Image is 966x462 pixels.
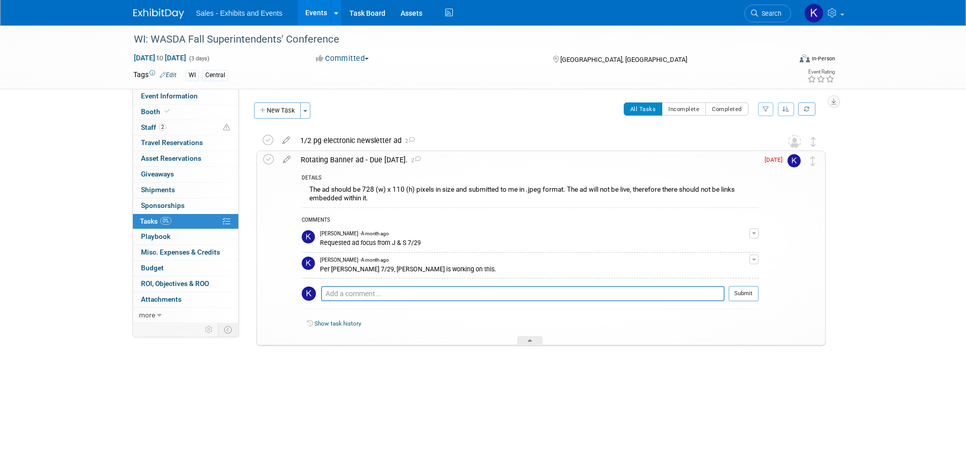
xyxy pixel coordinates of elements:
[320,264,749,273] div: Per [PERSON_NAME] 7/29, [PERSON_NAME] is working on this.
[296,151,759,168] div: Rotating Banner ad - Due [DATE].
[624,102,663,116] button: All Tasks
[139,311,155,319] span: more
[133,53,187,62] span: [DATE] [DATE]
[141,92,198,100] span: Event Information
[133,261,238,276] a: Budget
[141,279,209,288] span: ROI, Objectives & ROO
[408,157,421,164] span: 2
[141,123,166,131] span: Staff
[188,55,209,62] span: (3 days)
[160,72,176,79] a: Edit
[811,137,816,147] i: Move task
[278,155,296,164] a: edit
[320,230,389,237] span: [PERSON_NAME] - A month ago
[807,69,835,75] div: Event Rating
[223,123,230,132] span: Potential Scheduling Conflict -- at least one attendee is tagged in another overlapping event.
[133,308,238,323] a: more
[133,292,238,307] a: Attachments
[133,276,238,292] a: ROI, Objectives & ROO
[312,53,373,64] button: Committed
[133,69,176,81] td: Tags
[133,89,238,104] a: Event Information
[320,237,749,247] div: Requested ad focus from J & S 7/29
[320,257,389,264] span: [PERSON_NAME] - A month ago
[218,323,238,336] td: Toggle Event Tabs
[254,102,301,119] button: New Task
[302,183,759,207] div: The ad should be 728 (w) x 110 (h) pixels in size and submitted to me in .jpeg format. The ad wil...
[798,102,815,116] a: Refresh
[302,216,759,226] div: COMMENTS
[140,217,171,225] span: Tasks
[141,186,175,194] span: Shipments
[314,320,361,327] a: Show task history
[141,201,185,209] span: Sponsorships
[295,132,768,149] div: 1/2 pg electronic newsletter ad
[160,217,171,225] span: 0%
[130,30,776,49] div: WI: WASDA Fall Superintendents' Conference
[133,135,238,151] a: Travel Reservations
[186,70,199,81] div: WI
[141,232,170,240] span: Playbook
[788,154,801,167] img: Kara Haven
[159,123,166,131] span: 2
[560,56,687,63] span: [GEOGRAPHIC_DATA], [GEOGRAPHIC_DATA]
[302,257,315,270] img: Kara Haven
[133,9,184,19] img: ExhibitDay
[277,136,295,145] a: edit
[155,54,165,62] span: to
[302,287,316,301] img: Kara Haven
[133,229,238,244] a: Playbook
[202,70,228,81] div: Central
[705,102,748,116] button: Completed
[133,151,238,166] a: Asset Reservations
[141,248,220,256] span: Misc. Expenses & Credits
[804,4,824,23] img: Kara Haven
[731,53,836,68] div: Event Format
[133,183,238,198] a: Shipments
[302,174,759,183] div: DETAILS
[141,154,201,162] span: Asset Reservations
[729,286,759,301] button: Submit
[133,167,238,182] a: Giveaways
[402,138,415,145] span: 2
[141,264,164,272] span: Budget
[744,5,791,22] a: Search
[133,104,238,120] a: Booth
[765,156,788,163] span: [DATE]
[662,102,706,116] button: Incomplete
[133,245,238,260] a: Misc. Expenses & Credits
[141,295,182,303] span: Attachments
[133,214,238,229] a: Tasks0%
[141,170,174,178] span: Giveaways
[810,156,815,166] i: Move task
[133,198,238,214] a: Sponsorships
[141,138,203,147] span: Travel Reservations
[165,109,170,114] i: Booth reservation complete
[133,120,238,135] a: Staff2
[800,54,810,62] img: Format-Inperson.png
[811,55,835,62] div: In-Person
[141,108,172,116] span: Booth
[758,10,781,17] span: Search
[196,9,282,17] span: Sales - Exhibits and Events
[200,323,218,336] td: Personalize Event Tab Strip
[788,135,801,148] img: Unassigned
[302,230,315,243] img: Kara Haven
